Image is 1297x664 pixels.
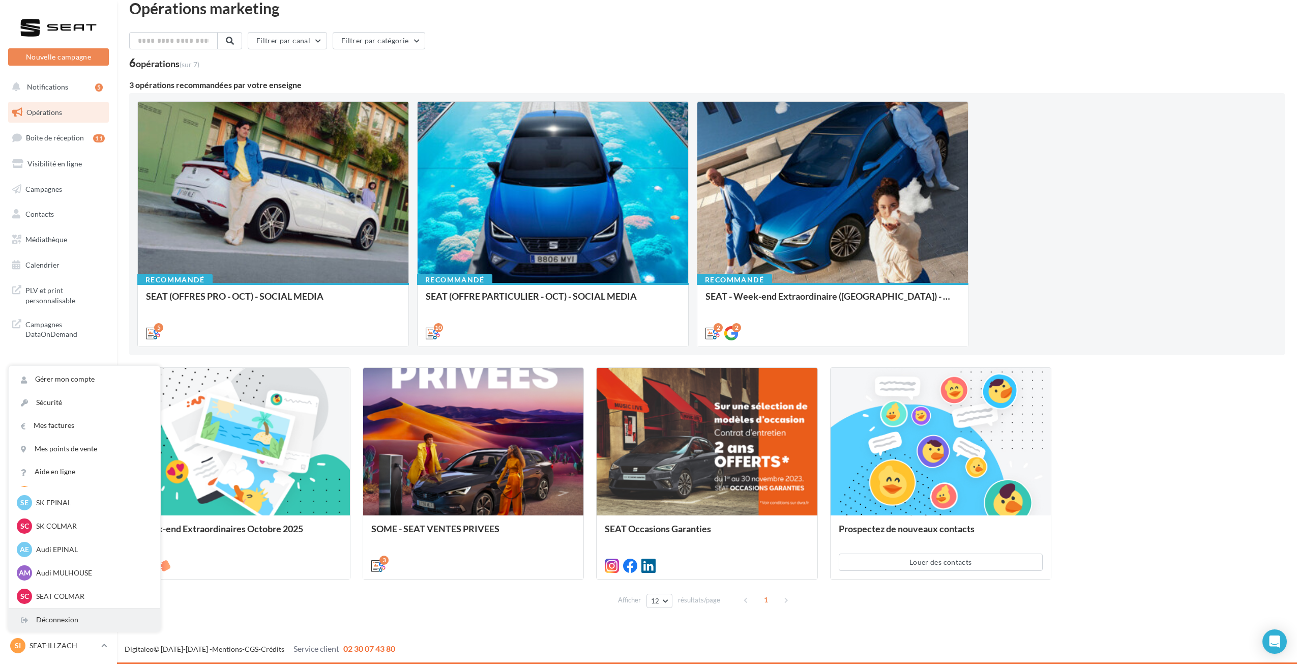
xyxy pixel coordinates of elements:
span: Médiathèque [25,235,67,244]
span: Opérations [26,108,62,117]
span: SE [20,498,28,508]
div: SEAT (OFFRES PRO - OCT) - SOCIAL MEDIA [146,291,400,311]
a: Mes factures [9,414,160,437]
button: Notifications 5 [6,76,107,98]
a: Sécurité [9,391,160,414]
div: 3 [379,556,389,565]
div: 10 [434,323,443,332]
span: Campagnes DataOnDemand [25,317,105,339]
span: Service client [293,644,339,653]
p: SK EPINAL [36,498,148,508]
a: Campagnes [6,179,111,200]
span: Calendrier [25,261,60,269]
span: Campagnes [25,184,62,193]
a: Mentions [212,645,242,653]
div: SEAT - Week-end Extraordinaire ([GEOGRAPHIC_DATA]) - OCTOBRE [705,291,960,311]
span: résultats/page [678,595,720,605]
div: Prospectez de nouveaux contacts [839,524,1043,544]
div: 6 [129,57,199,69]
a: Contacts [6,204,111,225]
p: Audi MULHOUSE [36,568,148,578]
div: SEAT (OFFRE PARTICULIER - OCT) - SOCIAL MEDIA [426,291,680,311]
div: 3 opérations recommandées par votre enseigne [129,81,1285,89]
span: 1 [758,592,774,608]
span: © [DATE]-[DATE] - - - [125,645,395,653]
span: Contacts [25,210,54,218]
a: PLV et print personnalisable [6,279,111,309]
a: Crédits [261,645,284,653]
div: Week-end Extraordinaires Octobre 2025 [138,524,342,544]
div: 2 [732,323,741,332]
div: 11 [93,134,105,142]
button: Louer des contacts [839,554,1043,571]
div: Déconnexion [9,609,160,631]
div: 2 [714,323,723,332]
a: Campagnes DataOnDemand [6,313,111,343]
a: Aide en ligne [9,460,160,483]
span: (sur 7) [180,60,199,69]
span: AE [20,544,29,555]
button: 12 [646,594,672,608]
span: SI [15,641,21,651]
div: opérations [136,59,199,68]
span: SC [20,521,29,531]
button: Nouvelle campagne [8,48,109,66]
p: SEAT COLMAR [36,591,148,601]
span: 12 [651,597,660,605]
div: Open Intercom Messenger [1262,629,1287,654]
a: Calendrier [6,254,111,276]
span: Visibilité en ligne [27,159,82,168]
a: Visibilité en ligne [6,153,111,175]
div: Recommandé [697,274,772,285]
div: SEAT Occasions Garanties [605,524,809,544]
div: Recommandé [137,274,213,285]
span: Boîte de réception [26,133,84,142]
span: PLV et print personnalisable [25,283,105,305]
span: 02 30 07 43 80 [343,644,395,653]
a: Médiathèque [6,229,111,250]
div: Recommandé [417,274,492,285]
button: Filtrer par catégorie [333,32,425,49]
a: Boîte de réception11 [6,127,111,149]
div: Opérations marketing [129,1,1285,16]
div: 5 [154,323,163,332]
span: Afficher [618,595,641,605]
a: Mes points de vente [9,438,160,460]
a: Opérations [6,102,111,123]
span: SC [20,591,29,601]
div: SOME - SEAT VENTES PRIVEES [371,524,575,544]
p: SK COLMAR [36,521,148,531]
a: SI SEAT-ILLZACH [8,636,109,655]
span: Notifications [27,82,68,91]
a: Digitaleo [125,645,154,653]
a: CGS [245,645,258,653]
a: Gérer mon compte [9,368,160,391]
div: 5 [95,83,103,92]
p: Audi EPINAL [36,544,148,555]
button: Filtrer par canal [248,32,327,49]
span: AM [19,568,31,578]
p: SEAT-ILLZACH [30,641,97,651]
